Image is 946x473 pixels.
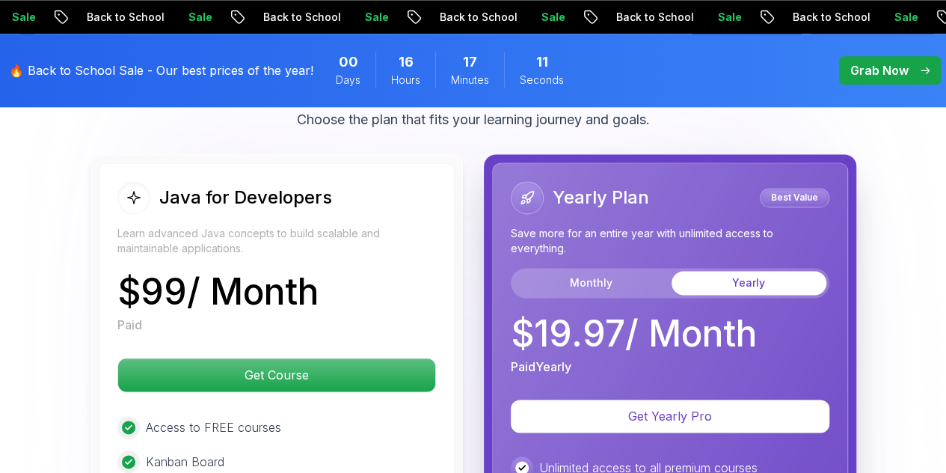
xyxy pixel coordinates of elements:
p: Sale [176,10,224,25]
p: 🔥 Back to School Sale - Our best prices of the year! [9,61,313,79]
span: 11 Seconds [536,52,548,73]
button: Get Course [117,358,436,392]
p: Access to FREE courses [146,418,281,436]
p: Back to School [428,10,529,25]
h2: Yearly Plan [553,186,649,210]
p: Learn advanced Java concepts to build scalable and maintainable applications. [117,226,436,256]
p: Sale [353,10,401,25]
p: Save more for an entire year with unlimited access to everything. [511,226,829,256]
span: 16 Hours [399,52,414,73]
p: Kanban Board [146,453,224,471]
p: Back to School [781,10,882,25]
span: Seconds [520,73,564,88]
p: Sale [882,10,930,25]
a: Get Yearly Pro [511,409,829,424]
p: $ 19.97 / Month [511,316,757,352]
p: Sale [529,10,577,25]
p: Get Course [118,358,435,391]
p: Choose the plan that fits your learning journey and goals. [297,109,650,130]
p: Grab Now [850,61,909,79]
button: Monthly [514,271,669,295]
p: Paid Yearly [511,358,571,376]
span: Days [336,73,360,88]
p: Paid [117,316,142,334]
p: $ 99 / Month [117,274,319,310]
p: Best Value [762,190,827,205]
span: Hours [391,73,420,88]
a: Get Course [117,367,436,382]
p: Sale [706,10,754,25]
span: Minutes [451,73,489,88]
span: 17 Minutes [463,52,477,73]
button: Get Yearly Pro [511,400,829,433]
p: Back to School [604,10,706,25]
h2: Java for Developers [159,186,332,210]
p: Back to School [251,10,353,25]
button: Yearly [672,271,826,295]
p: Back to School [75,10,176,25]
span: 0 Days [339,52,358,73]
